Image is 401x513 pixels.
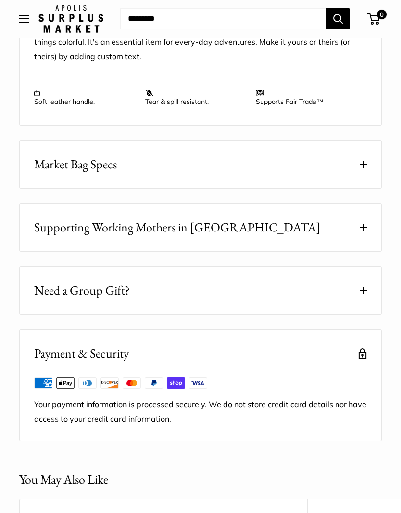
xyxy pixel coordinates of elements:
button: Need a Group Gift? [20,267,381,314]
span: Supporting Working Mothers in [GEOGRAPHIC_DATA] [34,218,321,237]
img: Apolis: Surplus Market [38,5,103,33]
p: Your payment information is processed securely. We do not store credit card details nor have acce... [34,398,367,426]
button: Supporting Working Mothers in [GEOGRAPHIC_DATA] [20,204,381,251]
input: Search... [120,8,326,29]
span: Market Bag Specs [34,155,117,174]
button: Market Bag Specs [20,141,381,188]
span: Need a Group Gift? [34,281,130,300]
h2: Payment & Security [34,344,129,363]
button: Open menu [19,15,29,23]
p: Tear & spill resistant. [145,89,247,106]
button: Search [326,8,350,29]
h2: You May Also Like [19,470,108,489]
a: 0 [368,13,380,25]
p: Supports Fair Trade™ [256,89,357,106]
p: Soft leather handle. [34,89,136,106]
span: 0 [377,10,387,19]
